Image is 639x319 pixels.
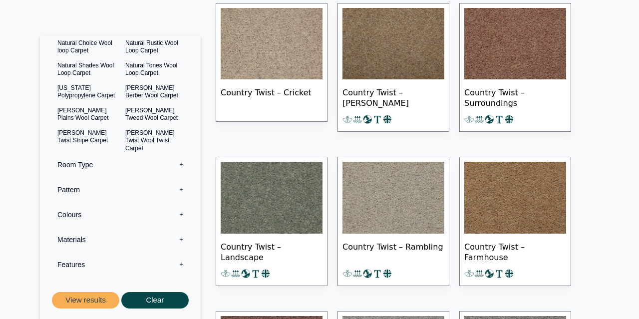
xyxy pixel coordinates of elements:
[121,292,189,309] button: Clear
[221,79,322,114] span: Country Twist – Cricket
[47,252,193,277] label: Features
[464,79,566,114] span: Country Twist – Surroundings
[52,292,119,309] button: View results
[47,227,193,252] label: Materials
[47,177,193,202] label: Pattern
[342,8,444,80] img: Craven Bracken
[464,234,566,269] span: Country Twist – Farmhouse
[342,79,444,114] span: Country Twist – [PERSON_NAME]
[216,3,327,122] a: Country Twist – Cricket
[221,8,322,80] img: Country Twist - Cricket
[47,152,193,177] label: Room Type
[342,234,444,269] span: Country Twist – Rambling
[216,157,327,286] a: Country Twist – Landscape
[337,157,449,286] a: Country Twist – Rambling
[459,3,571,132] a: Country Twist – Surroundings
[47,202,193,227] label: Colours
[221,234,322,269] span: Country Twist – Landscape
[337,3,449,132] a: Country Twist – [PERSON_NAME]
[459,157,571,286] a: Country Twist – Farmhouse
